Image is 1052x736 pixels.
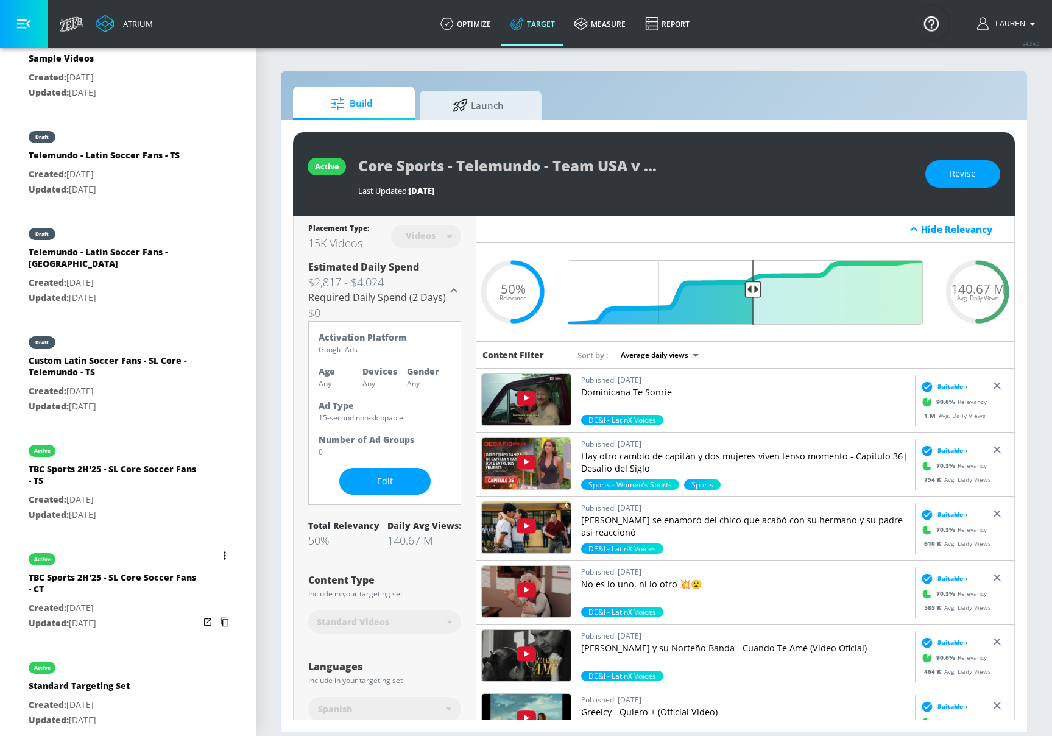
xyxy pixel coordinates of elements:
[924,539,944,548] span: 610 K
[501,2,565,46] a: Target
[500,295,526,302] span: Relevance
[581,565,910,578] p: Published: [DATE]
[407,366,439,377] strong: Gender
[29,384,199,399] p: [DATE]
[29,714,69,726] span: Updated:
[581,607,663,617] span: DE&I - LatinX Voices
[19,119,236,206] div: draftTelemundo - Latin Soccer Fans - TSCreated:[DATE]Updated:[DATE]
[581,544,663,554] span: DE&I - LatinX Voices
[482,630,571,681] img: cbJDP4Y1eWM
[501,283,526,295] span: 50%
[362,377,406,390] p: Any
[581,415,663,425] span: DE&I - LatinX Voices
[476,216,1014,243] div: Hide Relevancy
[29,680,130,698] div: Standard Targeting Set
[339,468,431,495] button: Edit
[29,616,199,631] p: [DATE]
[29,168,66,180] span: Created:
[581,437,910,479] a: Published: [DATE]Hay otro cambio de capitán y dos mujeres viven tenso momento - Capítulo 36| Desa...
[581,629,910,671] a: Published: [DATE][PERSON_NAME] y su Norteño Banda - Cuando Te Amé (Video Oficial)
[308,223,369,236] div: Placement Type:
[635,2,699,46] a: Report
[581,480,679,490] div: 70.3%
[29,385,66,397] span: Created:
[19,324,236,423] div: draftCustom Latin Soccer Fans - SL Core - Telemundo - TSCreated:[DATE]Updated:[DATE]
[308,520,379,531] div: Total Relevancy
[34,448,51,454] div: active
[29,698,130,713] p: [DATE]
[308,590,461,598] div: Include in your targeting set
[308,304,447,321] h4: $0
[29,291,199,306] p: [DATE]
[34,665,51,671] div: active
[937,446,967,455] span: Suitable ›
[581,514,910,539] p: [PERSON_NAME] se enamoró del chico que acabó con su hermano y su padre así reaccionó
[29,399,199,414] p: [DATE]
[319,331,407,343] strong: Activation Platform
[29,52,96,70] div: Sample Videos
[918,701,967,713] div: Suitable ›
[319,366,335,377] strong: Age
[358,185,913,196] div: Last Updated:
[19,216,236,314] div: draftTelemundo - Latin Soccer Fans - [GEOGRAPHIC_DATA]Created:[DATE]Updated:[DATE]
[581,607,663,617] div: 70.3%
[936,589,958,598] span: 70.3 %
[581,415,663,425] div: 90.6%
[308,291,446,304] span: Required Daily Spend (2 Days)
[918,637,967,649] div: Suitable ›
[319,411,403,424] p: 15-second non-skippable
[684,480,721,490] span: Sports
[319,377,362,390] p: Any
[918,573,967,585] div: Suitable ›
[19,22,236,109] div: Sample VideosCreated:[DATE]Updated:[DATE]
[29,246,199,275] div: Telemundo - Latin Soccer Fans - [GEOGRAPHIC_DATA]
[581,437,910,450] p: Published: [DATE]
[29,699,66,710] span: Created:
[35,339,49,345] div: draft
[35,231,49,237] div: draft
[918,521,987,539] div: Relevancy
[950,166,976,182] span: Revise
[957,295,999,302] span: Avg. Daily Views
[581,671,663,681] span: DE&I - LatinX Voices
[581,501,910,514] p: Published: [DATE]
[308,274,447,291] h3: $2,817 - $4,024
[581,578,910,590] p: No es lo uno, ni lo otro 💥😮
[319,343,358,356] p: Google Ads
[924,667,944,676] span: 464 K
[29,492,199,508] p: [DATE]
[918,585,987,603] div: Relevancy
[29,601,199,616] p: [DATE]
[918,381,967,393] div: Suitable ›
[918,603,991,612] div: Avg. Daily Views
[1023,40,1040,47] span: v 4.24.0
[581,373,910,386] p: Published: [DATE]
[400,230,442,241] div: Videos
[918,393,987,411] div: Relevancy
[977,16,1040,31] button: Lauren
[29,71,66,83] span: Created:
[918,713,987,731] div: Relevancy
[936,397,958,406] span: 90.6 %
[29,182,180,197] p: [DATE]
[924,411,939,420] span: 1 M
[581,450,910,475] p: Hay otro cambio de capitán y dos mujeres viven tenso momento - Capítulo 36| Desafío del Siglo
[29,275,199,291] p: [DATE]
[918,509,967,521] div: Suitable ›
[29,713,130,728] p: [DATE]
[482,438,571,489] img: k8cizfSznvY
[308,677,461,684] div: Include in your targeting set
[35,134,49,140] div: draft
[925,160,1000,188] button: Revise
[581,544,663,554] div: 70.3%
[29,463,199,492] div: TBC Sports 2H'25 - SL Core Soccer Fans - TS
[364,474,406,489] span: Edit
[308,260,419,274] span: Estimated Daily Spend
[387,520,461,531] div: Daily Avg Views:
[29,509,69,520] span: Updated:
[918,457,987,475] div: Relevancy
[29,149,180,167] div: Telemundo - Latin Soccer Fans - TS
